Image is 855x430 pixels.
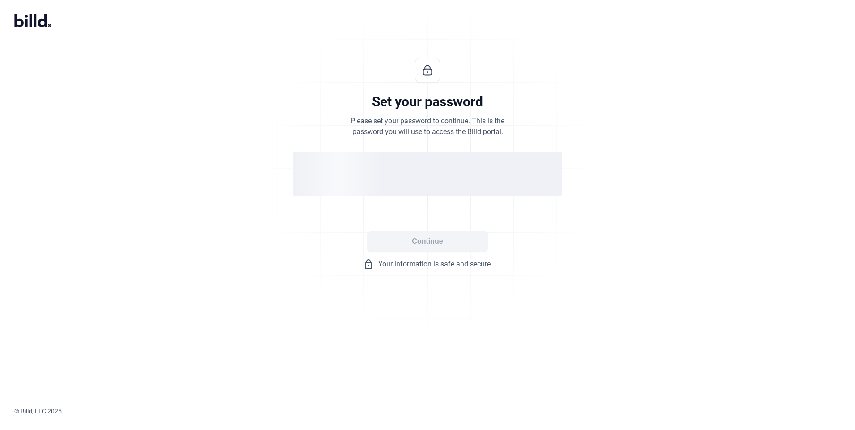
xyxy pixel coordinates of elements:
[14,407,855,416] div: © Billd, LLC 2025
[363,259,374,270] mat-icon: lock_outline
[293,152,562,196] div: loading
[372,93,483,110] div: Set your password
[367,231,488,252] button: Continue
[293,259,562,270] div: Your information is safe and secure.
[351,116,504,137] div: Please set your password to continue. This is the password you will use to access the Billd portal.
